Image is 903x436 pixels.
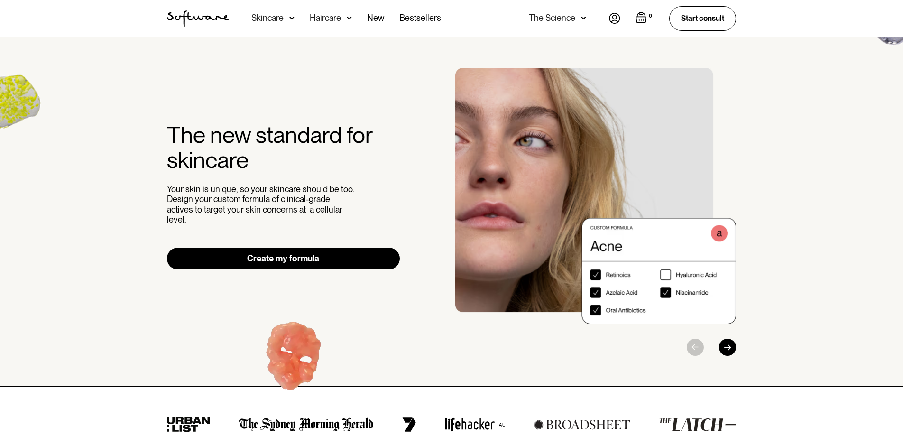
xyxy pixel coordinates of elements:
div: 0 [647,12,654,20]
img: the latch logo [659,418,736,431]
div: Skincare [251,13,284,23]
div: Next slide [719,339,736,356]
img: Hydroquinone (skin lightening agent) [235,302,353,418]
img: arrow down [289,13,295,23]
div: 1 / 3 [455,68,736,324]
img: arrow down [581,13,586,23]
img: broadsheet logo [534,419,630,430]
div: Haircare [310,13,341,23]
img: arrow down [347,13,352,23]
h2: The new standard for skincare [167,122,400,173]
a: Open empty cart [636,12,654,25]
img: lifehacker logo [445,417,505,432]
img: urban list logo [167,417,210,432]
p: Your skin is unique, so your skincare should be too. Design your custom formula of clinical-grade... [167,184,357,225]
a: Start consult [669,6,736,30]
img: the Sydney morning herald logo [239,417,373,432]
a: Create my formula [167,248,400,269]
img: Software Logo [167,10,229,27]
div: The Science [529,13,575,23]
a: home [167,10,229,27]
